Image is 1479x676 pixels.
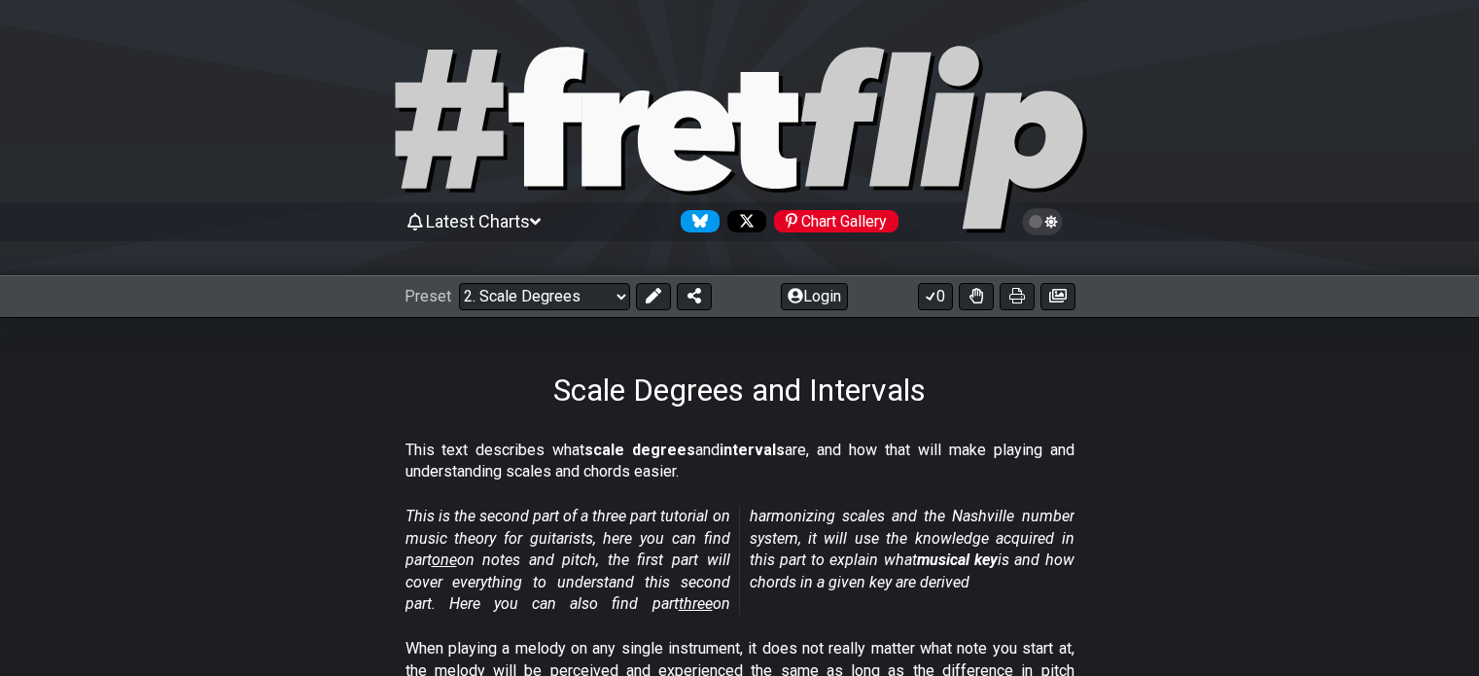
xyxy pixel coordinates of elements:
em: This is the second part of a three part tutorial on music theory for guitarists, here you can fin... [405,507,1074,613]
span: Toggle light / dark theme [1032,213,1054,231]
button: Edit Preset [636,283,671,310]
p: This text describes what and are, and how that will make playing and understanding scales and cho... [405,440,1074,483]
a: Follow #fretflip at Bluesky [673,210,720,232]
strong: musical key [917,551,998,569]
button: Share Preset [677,283,712,310]
a: #fretflip at Pinterest [766,210,898,232]
select: Preset [459,283,630,310]
span: Preset [405,287,451,305]
span: Latest Charts [426,211,530,231]
span: three [679,594,713,613]
a: Follow #fretflip at X [720,210,766,232]
span: one [432,551,457,569]
button: Print [1000,283,1035,310]
strong: scale degrees [584,441,695,459]
button: Create image [1040,283,1075,310]
div: Chart Gallery [774,210,898,232]
button: Toggle Dexterity for all fretkits [959,283,994,310]
button: 0 [918,283,953,310]
h1: Scale Degrees and Intervals [553,372,926,409]
button: Login [781,283,848,310]
strong: intervals [720,441,785,459]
